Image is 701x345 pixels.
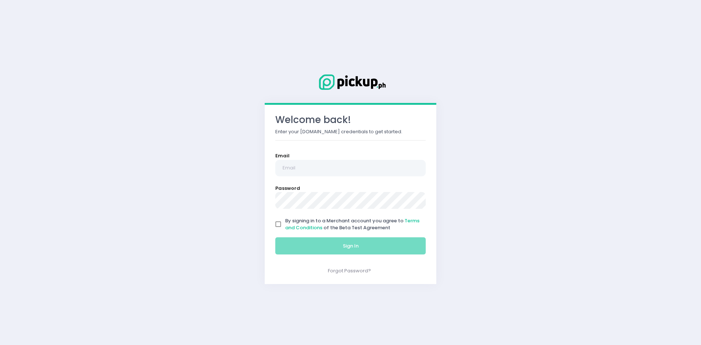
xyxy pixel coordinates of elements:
label: Email [275,152,290,160]
img: Logo [314,73,387,91]
button: Sign In [275,237,426,255]
a: Forgot Password? [328,267,371,274]
a: Terms and Conditions [285,217,420,231]
span: Sign In [343,242,359,249]
h3: Welcome back! [275,114,426,126]
p: Enter your [DOMAIN_NAME] credentials to get started. [275,128,426,135]
input: Email [275,160,426,177]
span: By signing in to a Merchant account you agree to of the Beta Test Agreement [285,217,420,231]
label: Password [275,185,300,192]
